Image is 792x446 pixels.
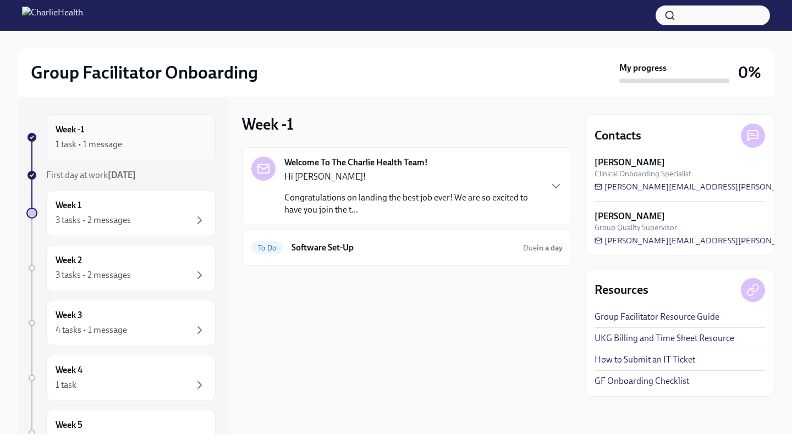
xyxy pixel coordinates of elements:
span: Clinical Onboarding Specialist [595,169,691,179]
h4: Resources [595,282,648,298]
h2: Group Facilitator Onboarding [31,62,258,83]
h6: Week 4 [56,364,82,376]
a: GF Onboarding Checklist [595,375,689,387]
a: To DoSoftware Set-UpDuein a day [251,239,563,257]
div: 3 tasks • 2 messages [56,214,131,226]
strong: [PERSON_NAME] [595,210,665,222]
span: Due [523,243,563,253]
a: Week 41 task [26,355,216,401]
h6: Week 3 [56,309,82,321]
div: 1 task [56,379,76,391]
a: Week 13 tasks • 2 messages [26,190,216,236]
h4: Contacts [595,127,641,144]
span: First day at work [46,170,136,180]
a: Week 23 tasks • 2 messages [26,245,216,291]
img: CharlieHealth [22,7,83,24]
a: First day at work[DATE] [26,169,216,181]
div: 3 tasks • 2 messages [56,269,131,281]
h3: Week -1 [242,114,294,134]
a: Group Facilitator Resource Guide [595,311,719,323]
a: Week 34 tasks • 1 message [26,300,216,346]
strong: in a day [537,243,563,253]
a: Week -11 task • 1 message [26,114,216,160]
h6: Week 2 [56,254,82,266]
strong: Welcome To The Charlie Health Team! [284,157,428,169]
span: September 3rd, 2025 10:00 [523,243,563,253]
h6: Software Set-Up [291,242,514,254]
div: 4 tasks • 1 message [56,324,127,336]
span: Group Quality Supervisor [595,222,677,233]
h6: Week 1 [56,199,81,211]
strong: [DATE] [108,170,136,180]
strong: [PERSON_NAME] [595,157,665,169]
h6: Week 5 [56,419,82,431]
p: Congratulations on landing the best job ever! We are so excited to have you join the t... [284,192,541,216]
span: To Do [251,244,283,252]
p: Hi [PERSON_NAME]! [284,171,541,183]
a: How to Submit an IT Ticket [595,354,695,366]
a: UKG Billing and Time Sheet Resource [595,332,734,344]
strong: My progress [619,62,667,74]
div: 1 task • 1 message [56,138,122,150]
h6: Week -1 [56,124,84,136]
h3: 0% [738,63,761,82]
